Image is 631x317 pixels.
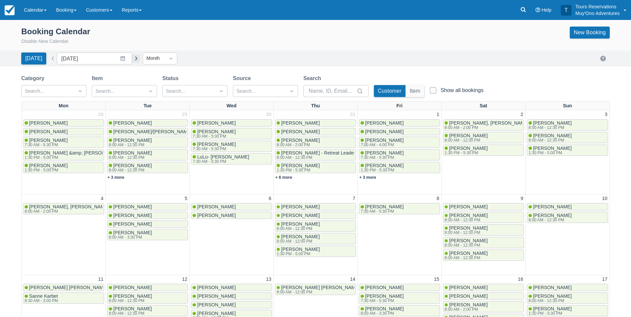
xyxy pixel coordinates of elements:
[449,120,570,126] span: [PERSON_NAME], [PERSON_NAME], [PERSON_NAME]
[197,311,236,316] span: [PERSON_NAME]
[29,293,58,299] span: Sanne Karbet
[107,137,188,148] a: [PERSON_NAME]8:00 AM - 12:30 PM
[107,212,188,219] a: [PERSON_NAME]
[359,203,440,214] a: [PERSON_NAME]7:30 AM - 5:30 PM
[281,213,320,218] span: [PERSON_NAME]
[527,284,608,291] a: [PERSON_NAME]
[181,276,189,283] a: 12
[29,204,109,209] span: [PERSON_NAME], [PERSON_NAME]
[29,163,68,168] span: [PERSON_NAME]
[107,203,188,210] a: [PERSON_NAME]
[21,74,47,82] label: Category
[359,292,440,304] a: [PERSON_NAME]7:30 AM - 5:30 PM
[517,276,525,283] a: 16
[277,168,319,172] div: 1:30 PM - 5:30 PM
[449,225,488,231] span: [PERSON_NAME]
[267,195,273,202] a: 6
[349,111,357,118] a: 31
[29,120,68,126] span: [PERSON_NAME]
[218,88,225,94] span: Dropdown icon
[265,276,273,283] a: 13
[109,311,151,315] div: 8:00 AM - 12:30 PM
[529,151,570,155] div: 1:30 PM - 5:00 PM
[359,305,440,316] a: [PERSON_NAME]8:00 AM - 3:30 PM
[478,102,488,110] a: Sat
[277,252,319,256] div: 1:30 PM - 5:00 PM
[449,251,488,256] span: [PERSON_NAME]
[97,276,105,283] a: 11
[445,126,569,130] div: 8:00 AM - 2:00 PM
[181,111,189,118] a: 29
[197,129,236,134] span: [PERSON_NAME]
[25,209,108,213] div: 8:00 AM - 2:00 PM
[281,285,360,290] span: [PERSON_NAME] [PERSON_NAME]
[374,85,405,97] button: Customer
[29,138,68,143] span: [PERSON_NAME]
[443,237,524,248] a: [PERSON_NAME]8:00 AM - 12:30 PM
[309,85,355,97] input: Name, ID, Email...
[191,141,272,152] a: [PERSON_NAME]7:30 AM - 5:30 PM
[275,119,356,127] a: [PERSON_NAME]
[281,150,355,156] span: [PERSON_NAME] - Retreat Leader
[443,284,524,291] a: [PERSON_NAME]
[527,119,608,131] a: [PERSON_NAME]8:00 AM - 12:30 PM
[275,284,356,295] a: [PERSON_NAME] [PERSON_NAME]8:00 AM - 12:00 PM
[527,145,608,156] a: [PERSON_NAME]1:30 PM - 5:00 PM
[107,220,188,228] a: [PERSON_NAME]
[536,8,540,12] i: Help
[281,129,320,134] span: [PERSON_NAME]
[445,218,487,222] div: 8:00 AM - 12:30 PM
[107,175,124,180] a: + 3 more
[281,221,320,227] span: [PERSON_NAME]
[365,163,404,168] span: [PERSON_NAME]
[113,204,152,209] span: [PERSON_NAME]
[147,88,154,94] span: Dropdown icon
[57,102,70,110] a: Mon
[142,102,153,110] a: Tue
[533,285,572,290] span: [PERSON_NAME]
[575,10,620,17] p: Muy'Ono Adventures
[445,256,487,260] div: 8:00 AM - 12:30 PM
[277,143,319,147] div: 8:00 AM - 2:00 PM
[183,195,189,202] a: 5
[365,293,404,299] span: [PERSON_NAME]
[107,229,188,240] a: [PERSON_NAME]8:00 AM - 3:30 PM
[443,212,524,223] a: [PERSON_NAME]8:00 AM - 12:30 PM
[113,138,152,143] span: [PERSON_NAME]
[225,102,238,110] a: Wed
[21,27,90,37] div: Booking Calendar
[351,195,357,202] a: 7
[113,230,152,235] span: [PERSON_NAME]
[445,231,487,235] div: 8:00 AM - 12:30 PM
[113,293,152,299] span: [PERSON_NAME]
[25,168,67,172] div: 1:30 PM - 5:00 PM
[233,74,253,82] label: Source
[109,168,151,172] div: 8:00 AM - 12:30 PM
[275,203,356,210] a: [PERSON_NAME]
[191,128,272,139] a: [PERSON_NAME]7:30 AM - 5:30 PM
[361,209,402,213] div: 7:30 AM - 5:30 PM
[359,119,440,127] a: [PERSON_NAME]
[168,55,174,62] span: Dropdown icon
[443,145,524,156] a: [PERSON_NAME]1:30 PM - 5:30 PM
[193,147,235,151] div: 7:30 AM - 5:30 PM
[359,149,440,160] a: [PERSON_NAME]7:30 AM - 5:30 PM
[25,299,58,303] div: 8:30 AM - 3:00 PM
[107,284,188,291] a: [PERSON_NAME]
[77,88,83,94] span: Dropdown icon
[275,149,356,160] a: [PERSON_NAME] - Retreat Leader8:00 AM - 12:30 PM
[281,234,320,239] span: [PERSON_NAME]
[365,150,404,156] span: [PERSON_NAME]
[443,301,524,312] a: [PERSON_NAME]8:00 AM - 2:00 PM
[113,221,152,227] span: [PERSON_NAME]
[23,162,104,173] a: [PERSON_NAME]1:30 PM - 5:00 PM
[443,132,524,143] a: [PERSON_NAME]8:00 AM - 12:30 PM
[23,128,104,135] a: [PERSON_NAME]
[349,276,357,283] a: 14
[365,138,404,143] span: [PERSON_NAME]
[113,163,152,168] span: [PERSON_NAME]
[527,212,608,223] a: [PERSON_NAME]8:00 AM - 12:30 PM
[23,149,104,160] a: [PERSON_NAME] &amp; [PERSON_NAME]1:30 PM - 5:00 PM
[303,74,324,82] label: Search
[527,292,608,304] a: [PERSON_NAME]8:00 AM - 12:30 PM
